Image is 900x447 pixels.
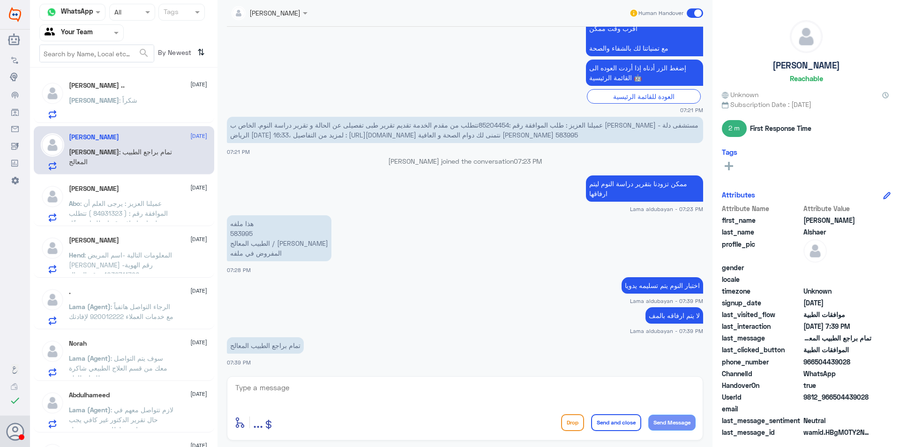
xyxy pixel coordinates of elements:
span: 0 [803,416,871,425]
span: Attribute Name [722,204,802,213]
span: last_message [722,333,802,343]
span: signup_date [722,298,802,308]
span: : شكراً [119,96,137,104]
span: Attribute Value [803,204,871,213]
h5: . [69,288,71,296]
span: ChannelId [722,369,802,379]
span: : لازم تتواصل معهم في حال تقرير الدكتور غير كافي يجب مراجعته لطلب تقرير مفصل [69,406,173,433]
span: [PERSON_NAME] [69,148,119,156]
span: Hend [69,251,84,259]
span: Abo [69,199,80,207]
img: defaultAdmin.png [41,288,64,311]
span: Lama aldubayan - 07:23 PM [630,205,703,213]
h6: Reachable [790,74,823,83]
span: last_message_id [722,427,802,437]
img: whatsapp.png [45,5,59,19]
span: true [803,380,871,390]
span: ... [253,414,263,431]
span: [DATE] [190,287,207,295]
span: تمام براجع الطبيب المعالج [803,333,871,343]
img: defaultAdmin.png [790,21,822,53]
span: 2 m [722,120,747,137]
span: UserId [722,392,802,402]
span: [DATE] [190,338,207,347]
span: email [722,404,802,414]
span: Lama aldubayan - 07:39 PM [630,297,703,305]
span: null [803,404,871,414]
span: Unknown [803,286,871,296]
span: search [138,47,150,59]
span: 07:23 PM [514,157,542,165]
i: check [9,395,21,406]
h5: Hend Alkadhi [69,236,119,244]
h5: شريفه .. [69,82,125,90]
span: [DATE] [190,235,207,243]
button: search [138,45,150,61]
span: 07:21 PM [227,149,250,155]
span: wamid.HBgMOTY2NTA0NDM5MDI4FQIAEhgUM0FCRDAwRUM0RjlGOUFGNDY3RkIA [803,427,871,437]
span: Lama aldubayan - 07:39 PM [630,327,703,335]
h5: Norah [69,340,87,348]
span: 07:39 PM [227,359,251,365]
span: last_message_sentiment [722,416,802,425]
div: Tags [162,7,179,19]
div: العودة للقائمة الرئيسية [587,89,701,104]
span: Abdullah [803,215,871,225]
img: defaultAdmin.png [41,133,64,157]
span: Human Handover [638,9,683,17]
span: Alshaer [803,227,871,237]
img: defaultAdmin.png [41,82,64,105]
span: last_name [722,227,802,237]
img: defaultAdmin.png [41,185,64,208]
span: Lama (Agent) [69,354,111,362]
span: 2 [803,369,871,379]
h6: Attributes [722,190,755,199]
span: locale [722,274,802,284]
span: : المعلومات التالية -اسم المريض [PERSON_NAME] -رقم الهوية 1032711796 -رقم الجوال 0531520930 ما ال... [69,251,173,407]
img: Widebot Logo [9,7,21,22]
span: [DATE] [190,390,207,398]
span: 07:28 PM [227,267,251,273]
span: موافقات الطبية [803,310,871,319]
span: last_visited_flow [722,310,802,319]
span: last_clicked_button [722,345,802,355]
h6: Tags [722,148,737,156]
h5: Abdulhameed [69,391,110,399]
span: phone_number [722,357,802,367]
span: : تمام براجع الطبيب المعالج [69,148,172,166]
span: 9812_966504439028 [803,392,871,402]
h5: Abo Karam [69,185,119,193]
h5: Abdullah Alshaer [69,133,119,141]
span: عميلنا العزيز : طلب الموافقة رقم :85204454تتطلب من مقدم الخدمة تقديم تقرير طبى تفصيلى عن الحالة و... [230,121,698,139]
img: defaultAdmin.png [41,236,64,260]
p: 7/10/2025, 7:21 PM [586,60,703,86]
span: : عميلنا العزيز : يرجى العلم أن الموافقة رقم : ( 84931323 ) تتطلب معلومات إضافية قمنا بطلبها مسبق... [69,199,170,276]
button: Send and close [591,414,641,431]
p: 7/10/2025, 7:21 PM [227,117,703,143]
span: 966504439028 [803,357,871,367]
span: profile_pic [722,239,802,261]
span: : سوف يتم التواصل معك من قسم العلاج الطبيعي شاكرة لك انتظارك [69,354,167,382]
p: 7/10/2025, 7:23 PM [586,175,703,202]
span: By Newest [154,45,194,63]
button: Send Message [648,415,696,431]
img: yourTeam.svg [45,26,59,40]
button: Drop [561,414,584,431]
span: null [803,274,871,284]
span: [DATE] [190,183,207,192]
p: 7/10/2025, 7:39 PM [622,277,703,294]
img: defaultAdmin.png [41,391,64,415]
span: last_interaction [722,321,802,331]
button: ... [253,412,263,433]
button: Avatar [6,423,24,440]
span: [DATE] [190,132,207,140]
span: 07:21 PM [680,106,703,114]
span: First Response Time [750,123,811,133]
p: [PERSON_NAME] joined the conversation [227,156,703,166]
span: gender [722,263,802,273]
span: [DATE] [190,80,207,89]
span: 2024-06-03T10:48:24.038Z [803,298,871,308]
span: الموافقات الطبية [803,345,871,355]
input: Search by Name, Local etc… [40,45,154,62]
span: HandoverOn [722,380,802,390]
